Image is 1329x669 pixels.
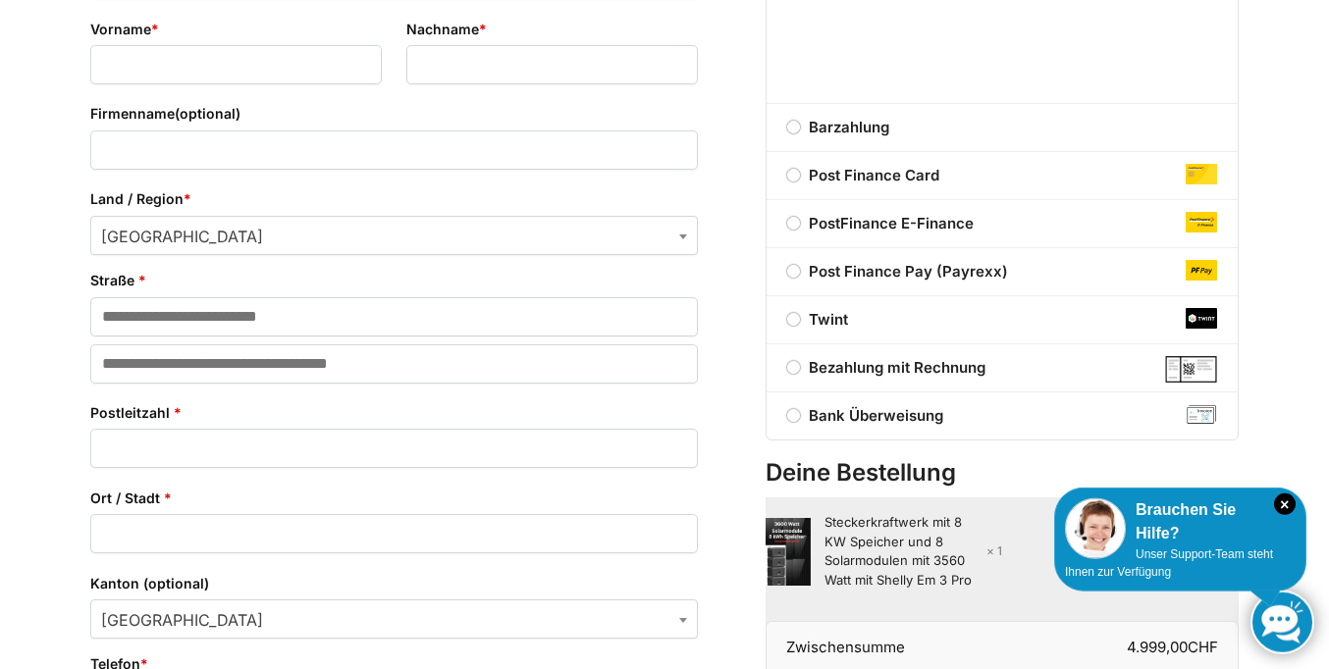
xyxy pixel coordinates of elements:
[767,164,1238,187] label: Post Finance Card
[90,270,698,291] label: Straße
[767,212,1238,235] label: PostFinance E-Finance
[767,404,1238,428] label: Bank Überweisung
[175,105,240,122] span: (optional)
[1127,638,1218,656] bdi: 4.999,00
[90,103,698,125] label: Firmenname
[767,260,1238,283] label: Post Finance Pay (Payrexx)
[90,402,698,424] label: Postleitzahl
[1065,498,1126,559] img: Customer service
[1186,308,1217,329] img: twint
[90,599,698,639] span: Kanton
[406,19,698,40] label: Nachname
[1274,493,1296,515] i: Schließen
[824,513,1002,590] div: Steckerkraftwerk mit 8 KW Speicher und 8 Solarmodulen mit 3560 Watt mit Shelly Em 3 Pro
[1065,547,1273,579] span: Unser Support-Team steht Ihnen zur Verfügung
[1065,498,1296,545] div: Brauchen Sie Hilfe?
[90,488,698,509] label: Ort / Stadt
[143,575,209,592] span: (optional)
[766,456,1239,490] h3: Deine Bestellung
[986,542,1002,560] strong: × 1
[90,216,698,255] span: Land / Region
[767,308,1238,332] label: Twint
[90,573,698,594] label: Kanton
[1186,212,1217,232] img: post-finance-e-finance
[767,356,1238,380] label: Bezahlung mit Rechnung
[766,518,811,586] img: Steckerkraftwerk mit 8 KW Speicher und 8 Solarmodulen mit 3560 Watt mit Shelly Em 3 Pro
[1186,164,1217,184] img: post-finance-card
[1188,638,1218,656] span: CHF
[1186,260,1217,281] img: post-finance-pay
[1186,404,1217,425] img: bank-transfer
[767,116,1238,139] label: Barzahlung
[91,217,697,256] span: Schweiz
[90,188,698,210] label: Land / Region
[91,600,697,640] span: Bern
[1165,356,1217,383] img: Bezahlung mit Rechnung
[90,19,382,40] label: Vorname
